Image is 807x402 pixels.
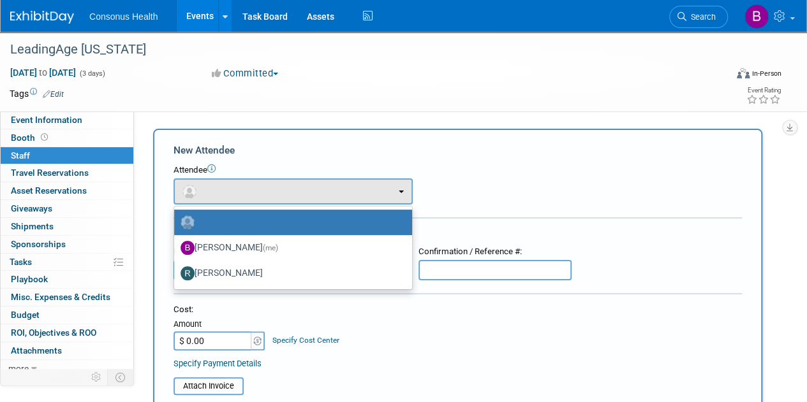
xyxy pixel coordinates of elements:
span: ROI, Objectives & ROO [11,327,96,338]
a: Booth [1,129,133,147]
a: Specify Cost Center [272,336,339,345]
a: Shipments [1,218,133,235]
a: Search [669,6,728,28]
span: Travel Reservations [11,168,89,178]
a: ROI, Objectives & ROO [1,324,133,341]
span: Budget [11,310,40,320]
span: Booth not reserved yet [38,133,50,142]
span: Tasks [10,257,32,267]
span: Staff [11,150,30,161]
div: Event Format [669,66,781,85]
span: [DATE] [DATE] [10,67,77,78]
span: Booth [11,133,50,143]
img: Bridget Crane [744,4,769,29]
a: Staff [1,147,133,164]
div: LeadingAge [US_STATE] [6,38,716,61]
a: Budget [1,306,133,324]
span: (me) [263,243,278,252]
img: ExhibitDay [10,11,74,24]
a: Asset Reservations [1,182,133,199]
label: [PERSON_NAME] [181,263,399,284]
span: Giveaways [11,203,52,213]
a: more [1,360,133,377]
a: Edit [43,90,64,99]
div: Attendee [174,164,742,176]
body: Rich Text Area. Press ALT-0 for help. [7,5,550,18]
span: Sponsorships [11,239,66,249]
div: Cost: [174,304,742,316]
span: Search [686,12,716,22]
a: Event Information [1,111,133,129]
td: Personalize Event Tab Strip [85,369,108,385]
span: Event Information [11,115,82,125]
div: Amount [174,319,266,331]
a: Misc. Expenses & Credits [1,289,133,306]
div: Event Rating [746,87,781,94]
img: Unassigned-User-Icon.png [181,215,195,229]
img: R.jpg [181,266,195,280]
span: Asset Reservations [11,185,87,196]
img: Format-Inperson.png [737,68,750,78]
span: Consonus Health [89,11,158,22]
label: [PERSON_NAME] [181,238,399,258]
a: Tasks [1,254,133,271]
span: Attachments [11,345,62,355]
span: to [37,68,49,78]
a: Playbook [1,271,133,288]
a: Specify Payment Details [174,359,262,368]
td: Toggle Event Tabs [108,369,134,385]
a: Attachments [1,342,133,359]
span: Playbook [11,274,48,284]
div: Registration / Ticket Info (optional) [174,227,742,240]
div: New Attendee [174,143,742,157]
button: Committed [207,67,283,80]
span: (3 days) [78,69,105,78]
span: Shipments [11,221,54,231]
div: In-Person [751,69,781,78]
a: Giveaways [1,200,133,217]
a: Sponsorships [1,236,133,253]
span: more [8,363,29,373]
img: B.jpg [181,241,195,255]
span: Misc. Expenses & Credits [11,292,110,302]
td: Tags [10,87,64,100]
a: Travel Reservations [1,164,133,182]
div: Confirmation / Reference #: [418,246,572,258]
